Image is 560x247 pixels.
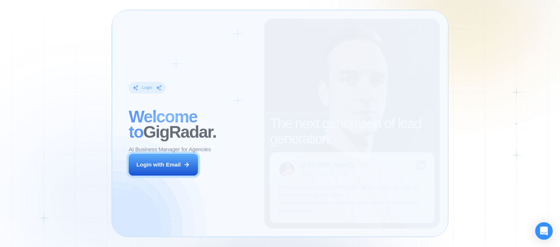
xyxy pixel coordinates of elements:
p: AI Business Manager for Agencies [129,145,211,153]
p: Previously, we had a 5% to 7% reply rate on Upwork, but now our sales increased by 17%-20%. This ... [278,184,426,215]
div: CEO [302,171,312,177]
h2: The next generation of lead generation. [270,116,434,146]
div: [PERSON_NAME] [302,162,354,168]
button: Login with Email [129,154,198,176]
h2: ‍ GigRadar. [129,109,256,140]
div: Open Intercom Messenger [535,222,553,240]
span: Welcome to [129,107,197,141]
div: Login with Email [136,161,181,168]
div: Digital Agency [315,171,346,177]
div: Login [142,85,152,91]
